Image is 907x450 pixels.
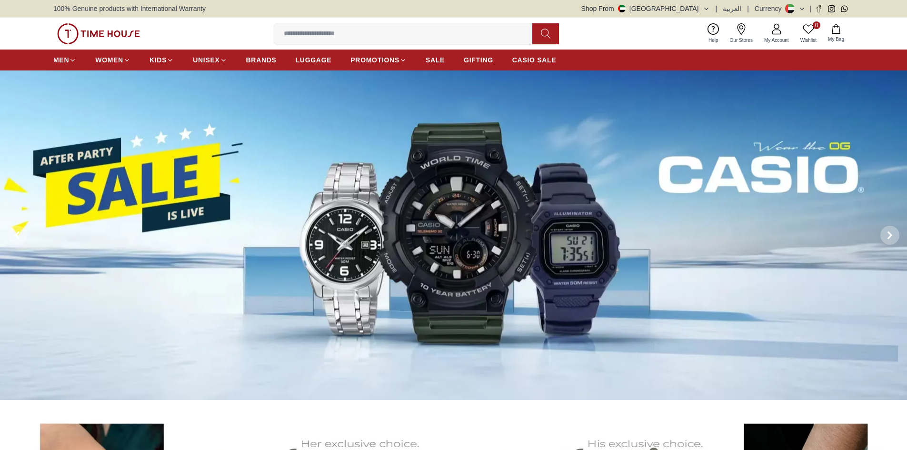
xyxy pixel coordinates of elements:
[723,4,741,13] button: العربية
[822,22,850,45] button: My Bag
[828,5,835,12] a: Instagram
[512,55,557,65] span: CASIO SALE
[726,37,757,44] span: Our Stores
[716,4,718,13] span: |
[246,51,277,69] a: BRANDS
[95,55,123,65] span: WOMEN
[150,51,174,69] a: KIDS
[57,23,140,44] img: ...
[193,51,227,69] a: UNISEX
[512,51,557,69] a: CASIO SALE
[246,55,277,65] span: BRANDS
[724,21,758,46] a: Our Stores
[705,37,722,44] span: Help
[797,37,820,44] span: Wishlist
[824,36,848,43] span: My Bag
[618,5,626,12] img: United Arab Emirates
[296,51,332,69] a: LUGGAGE
[760,37,793,44] span: My Account
[53,51,76,69] a: MEN
[809,4,811,13] span: |
[53,4,206,13] span: 100% Genuine products with International Warranty
[350,51,407,69] a: PROMOTIONS
[464,55,493,65] span: GIFTING
[755,4,786,13] div: Currency
[53,55,69,65] span: MEN
[813,21,820,29] span: 0
[464,51,493,69] a: GIFTING
[350,55,399,65] span: PROMOTIONS
[795,21,822,46] a: 0Wishlist
[747,4,749,13] span: |
[426,55,445,65] span: SALE
[296,55,332,65] span: LUGGAGE
[841,5,848,12] a: Whatsapp
[150,55,167,65] span: KIDS
[95,51,130,69] a: WOMEN
[815,5,822,12] a: Facebook
[193,55,219,65] span: UNISEX
[703,21,724,46] a: Help
[426,51,445,69] a: SALE
[581,4,710,13] button: Shop From[GEOGRAPHIC_DATA]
